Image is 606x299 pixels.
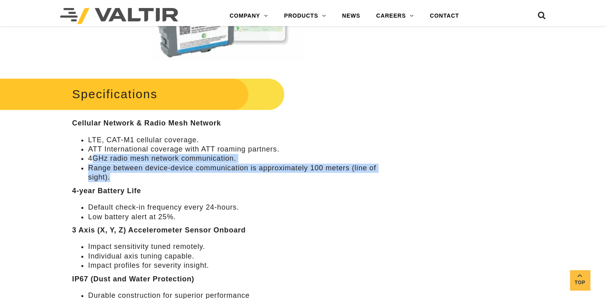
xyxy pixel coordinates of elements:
[72,187,141,195] strong: 4-year Battery Life
[88,203,383,212] li: Default check-in frequency every 24-hours.
[276,8,334,24] a: PRODUCTS
[88,212,383,222] li: Low battery alert at 25%.
[88,135,383,145] li: LTE, CAT-M1 cellular coverage.
[570,270,590,290] a: Top
[88,145,383,154] li: ATT International coverage with ATT roaming partners.
[72,119,221,127] strong: Cellular Network & Radio Mesh Network
[422,8,467,24] a: CONTACT
[88,252,383,261] li: Individual axis tuning capable.
[60,8,178,24] img: Valtir
[88,154,383,163] li: 4GHz radio mesh network communication.
[88,242,383,251] li: Impact sensitivity tuned remotely.
[368,8,422,24] a: CAREERS
[72,275,194,283] strong: IP67 (Dust and Water Protection)
[334,8,368,24] a: NEWS
[88,164,383,182] li: Range between device-device communication is approximately 100 meters (line of sight).
[88,261,383,270] li: Impact profiles for severity insight.
[221,8,276,24] a: COMPANY
[72,226,246,234] strong: 3 Axis (X, Y, Z) Accelerometer Sensor Onboard
[570,278,590,287] span: Top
